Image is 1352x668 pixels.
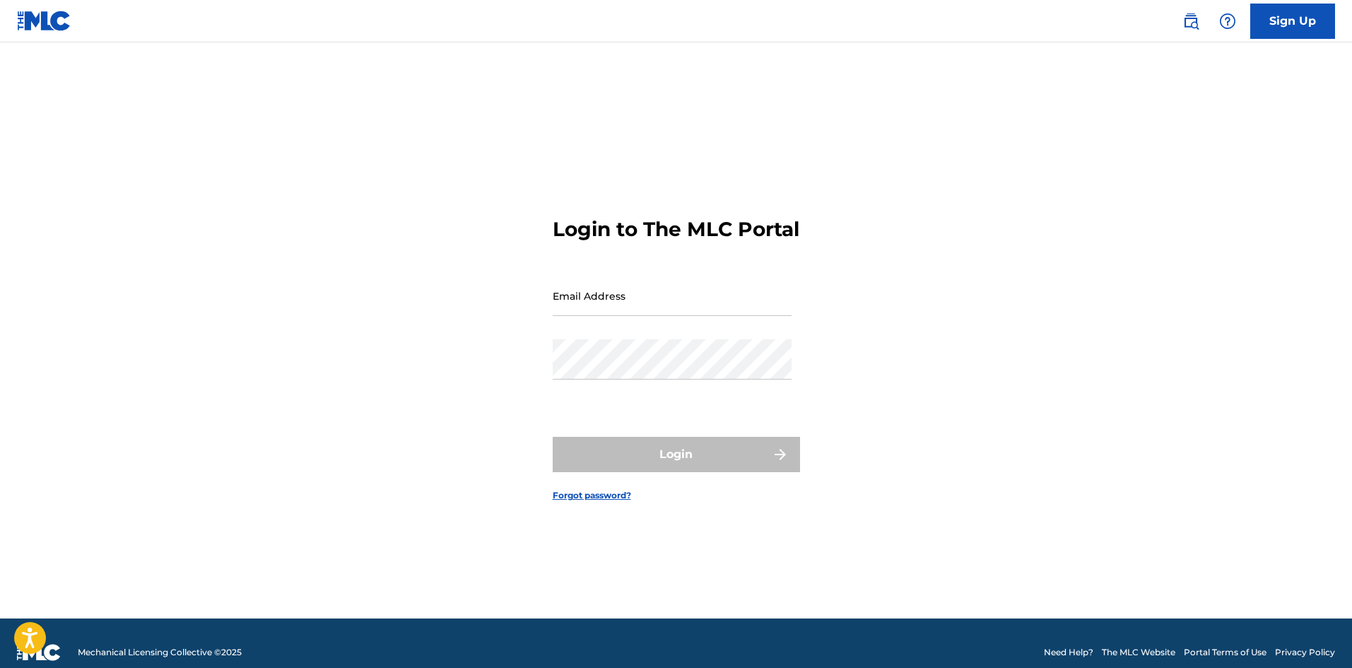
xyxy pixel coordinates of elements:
span: Mechanical Licensing Collective © 2025 [78,646,242,659]
a: Public Search [1177,7,1205,35]
img: search [1182,13,1199,30]
img: help [1219,13,1236,30]
div: Help [1213,7,1242,35]
a: Portal Terms of Use [1184,646,1266,659]
a: Privacy Policy [1275,646,1335,659]
iframe: Chat Widget [1281,600,1352,668]
a: Sign Up [1250,4,1335,39]
a: The MLC Website [1102,646,1175,659]
h3: Login to The MLC Portal [553,217,799,242]
a: Forgot password? [553,489,631,502]
img: logo [17,644,61,661]
img: MLC Logo [17,11,71,31]
a: Need Help? [1044,646,1093,659]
